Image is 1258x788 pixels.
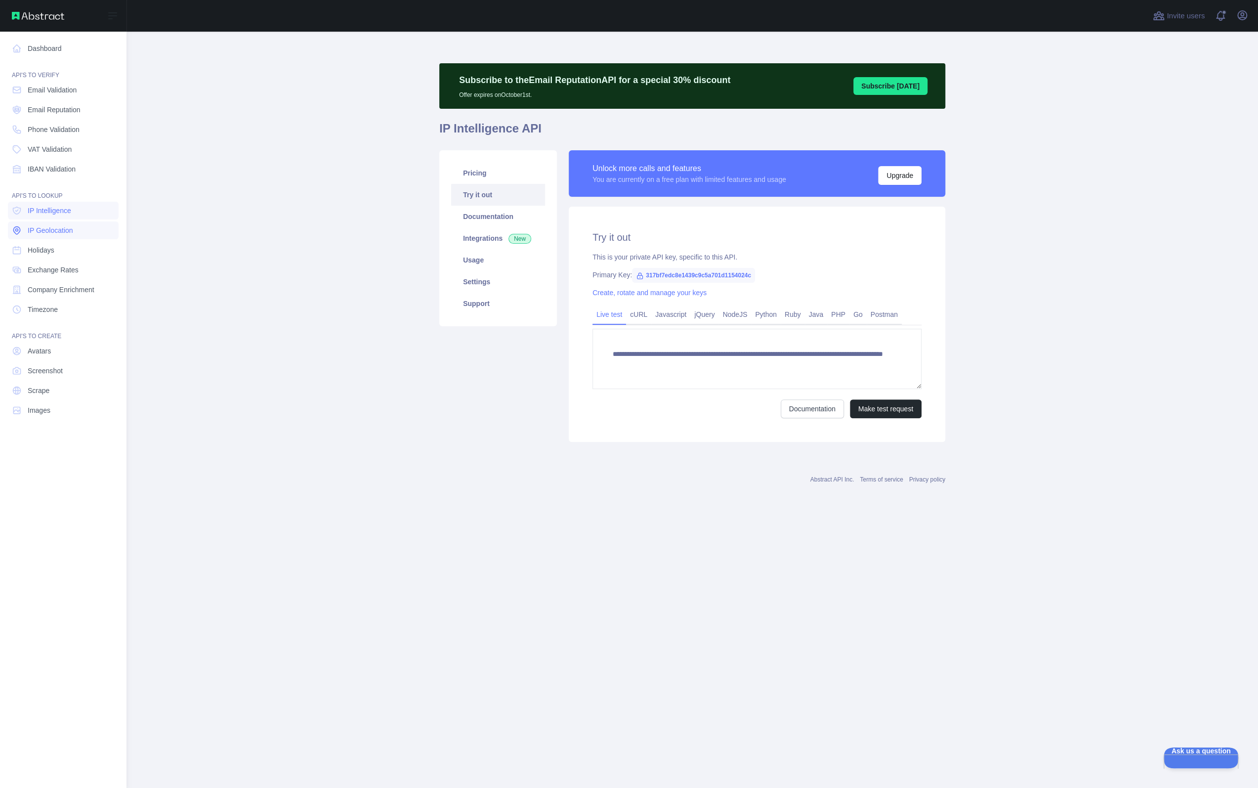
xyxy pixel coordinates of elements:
a: Images [8,401,119,419]
a: IP Intelligence [8,202,119,219]
a: Scrape [8,382,119,399]
a: Company Enrichment [8,281,119,299]
a: IP Geolocation [8,221,119,239]
a: Go [849,306,867,322]
button: Upgrade [878,166,922,185]
iframe: Help Scout Beacon - Open [1164,747,1238,768]
span: Timezone [28,305,58,314]
span: Exchange Rates [28,265,79,275]
span: New [508,234,531,244]
button: Make test request [850,399,922,418]
a: IBAN Validation [8,160,119,178]
a: Email Reputation [8,101,119,119]
a: Avatars [8,342,119,360]
a: Usage [451,249,545,271]
span: Images [28,405,50,415]
a: cURL [626,306,651,322]
a: Terms of service [860,476,903,483]
div: You are currently on a free plan with limited features and usage [592,175,786,184]
span: IP Intelligence [28,206,71,216]
a: Python [751,306,781,322]
a: Holidays [8,241,119,259]
a: Exchange Rates [8,261,119,279]
a: Pricing [451,162,545,184]
div: Primary Key: [592,270,922,280]
a: Create, rotate and manage your keys [592,289,707,297]
a: jQuery [690,306,718,322]
div: Unlock more calls and features [592,163,786,175]
a: VAT Validation [8,140,119,158]
a: Support [451,293,545,314]
a: Abstract API Inc. [810,476,854,483]
a: Javascript [651,306,690,322]
a: Java [805,306,828,322]
a: Postman [867,306,902,322]
a: Privacy policy [909,476,945,483]
a: Documentation [781,399,844,418]
span: Email Reputation [28,105,81,115]
div: This is your private API key, specific to this API. [592,252,922,262]
span: Company Enrichment [28,285,94,295]
span: Phone Validation [28,125,80,134]
span: Invite users [1167,10,1205,22]
span: VAT Validation [28,144,72,154]
a: Try it out [451,184,545,206]
span: IP Geolocation [28,225,73,235]
span: Scrape [28,386,49,395]
span: Email Validation [28,85,77,95]
p: Subscribe to the Email Reputation API for a special 30 % discount [459,73,730,87]
a: Live test [592,306,626,322]
img: Abstract API [12,12,64,20]
button: Subscribe [DATE] [853,77,927,95]
div: API'S TO VERIFY [8,59,119,79]
a: Phone Validation [8,121,119,138]
a: NodeJS [718,306,751,322]
span: IBAN Validation [28,164,76,174]
a: PHP [827,306,849,322]
a: Dashboard [8,40,119,57]
span: 317bf7edc8e1439c9c5a701d1154024c [632,268,755,283]
p: Offer expires on October 1st. [459,87,730,99]
a: Settings [451,271,545,293]
button: Invite users [1151,8,1207,24]
a: Integrations New [451,227,545,249]
a: Timezone [8,301,119,318]
h1: IP Intelligence API [439,121,945,144]
span: Avatars [28,346,51,356]
a: Ruby [781,306,805,322]
div: API'S TO CREATE [8,320,119,340]
span: Screenshot [28,366,63,376]
span: Holidays [28,245,54,255]
a: Screenshot [8,362,119,380]
h2: Try it out [592,230,922,244]
div: API'S TO LOOKUP [8,180,119,200]
a: Documentation [451,206,545,227]
a: Email Validation [8,81,119,99]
